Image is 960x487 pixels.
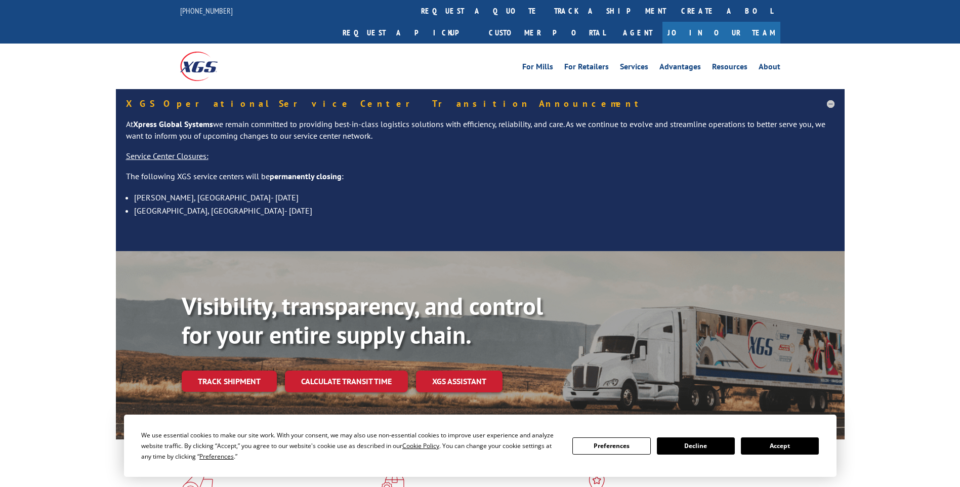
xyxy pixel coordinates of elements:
[134,204,834,217] li: [GEOGRAPHIC_DATA], [GEOGRAPHIC_DATA]- [DATE]
[620,63,648,74] a: Services
[285,371,408,392] a: Calculate transit time
[662,22,780,44] a: Join Our Team
[126,171,834,191] p: The following XGS service centers will be :
[402,441,439,450] span: Cookie Policy
[126,99,834,108] h5: XGS Operational Service Center Transition Announcement
[182,371,277,392] a: Track shipment
[133,119,213,129] strong: Xpress Global Systems
[657,437,735,455] button: Decline
[522,63,553,74] a: For Mills
[270,171,342,181] strong: permanently closing
[134,191,834,204] li: [PERSON_NAME], [GEOGRAPHIC_DATA]- [DATE]
[759,63,780,74] a: About
[141,430,560,462] div: We use essential cookies to make our site work. With your consent, we may also use non-essential ...
[124,415,837,477] div: Cookie Consent Prompt
[126,151,208,161] u: Service Center Closures:
[659,63,701,74] a: Advantages
[572,437,650,455] button: Preferences
[199,452,234,461] span: Preferences
[182,290,543,351] b: Visibility, transparency, and control for your entire supply chain.
[481,22,613,44] a: Customer Portal
[613,22,662,44] a: Agent
[335,22,481,44] a: Request a pickup
[712,63,747,74] a: Resources
[416,371,503,392] a: XGS ASSISTANT
[126,118,834,151] p: At we remain committed to providing best-in-class logistics solutions with efficiency, reliabilit...
[180,6,233,16] a: [PHONE_NUMBER]
[741,437,819,455] button: Accept
[564,63,609,74] a: For Retailers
